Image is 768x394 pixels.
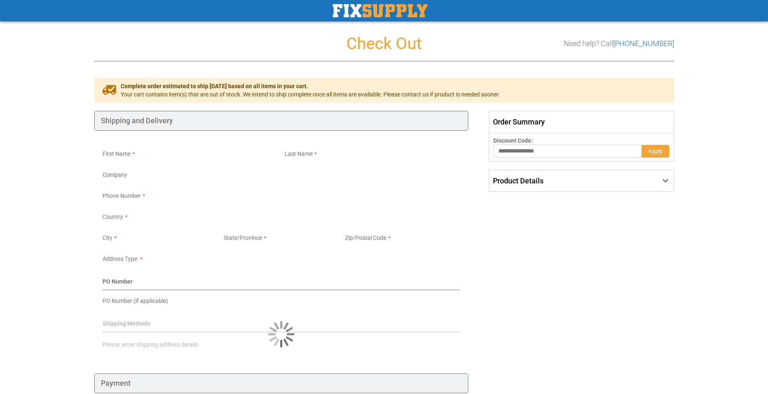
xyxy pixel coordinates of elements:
span: State/Province [224,235,262,241]
span: Order Summary [489,111,674,133]
h3: Need help? Call [564,40,674,48]
span: Zip/Postal Code [345,235,386,241]
span: First Name [103,150,131,157]
a: [PHONE_NUMBER] [613,39,674,48]
button: Apply [642,145,670,158]
h1: Check Out [94,35,674,53]
div: Shipping and Delivery [94,111,469,131]
span: Company [103,171,127,178]
img: Loading... [268,321,294,347]
span: Phone Number [103,192,141,199]
span: Discount Code: [493,137,533,144]
img: Fix Industrial Supply [333,4,427,17]
span: Country [103,213,123,220]
span: Apply [648,148,663,155]
div: Payment [94,373,469,393]
span: PO Number (if applicable) [103,298,168,304]
div: PO Number [103,277,460,290]
span: Product Details [493,176,544,185]
span: Complete order estimated to ship [DATE] based on all items in your cart. [121,82,500,90]
span: City [103,235,112,241]
span: Your cart contains item(s) that are out of stock. We intend to ship complete once all items are a... [121,90,500,98]
a: store logo [333,4,427,17]
span: Address Type [103,256,137,262]
span: Last Name [285,150,313,157]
